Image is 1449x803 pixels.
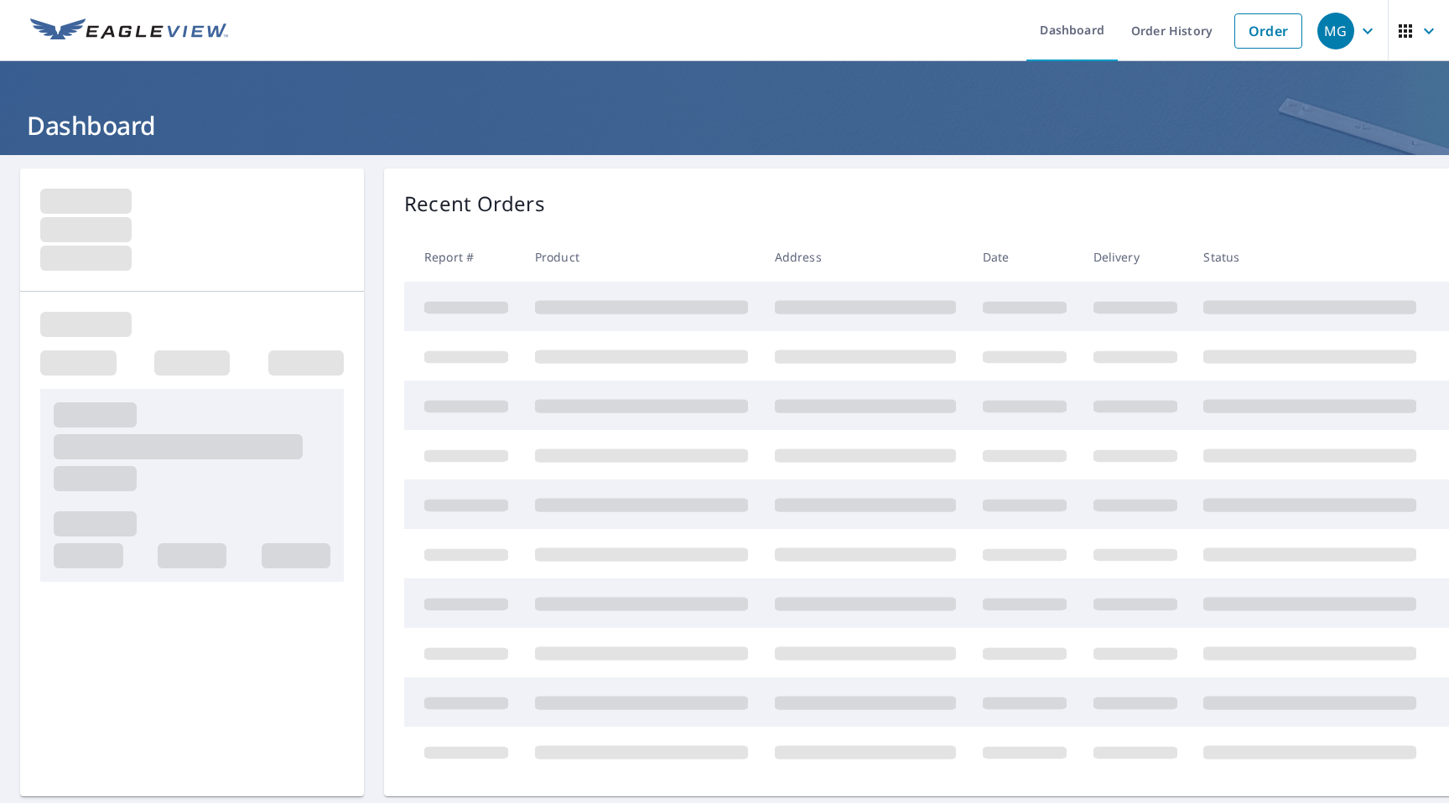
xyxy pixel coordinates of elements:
th: Date [969,232,1080,282]
div: MG [1317,13,1354,49]
th: Report # [404,232,522,282]
th: Delivery [1080,232,1191,282]
img: EV Logo [30,18,228,44]
a: Order [1234,13,1302,49]
th: Address [761,232,969,282]
th: Status [1190,232,1430,282]
th: Product [522,232,761,282]
h1: Dashboard [20,108,1429,142]
p: Recent Orders [404,189,545,219]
